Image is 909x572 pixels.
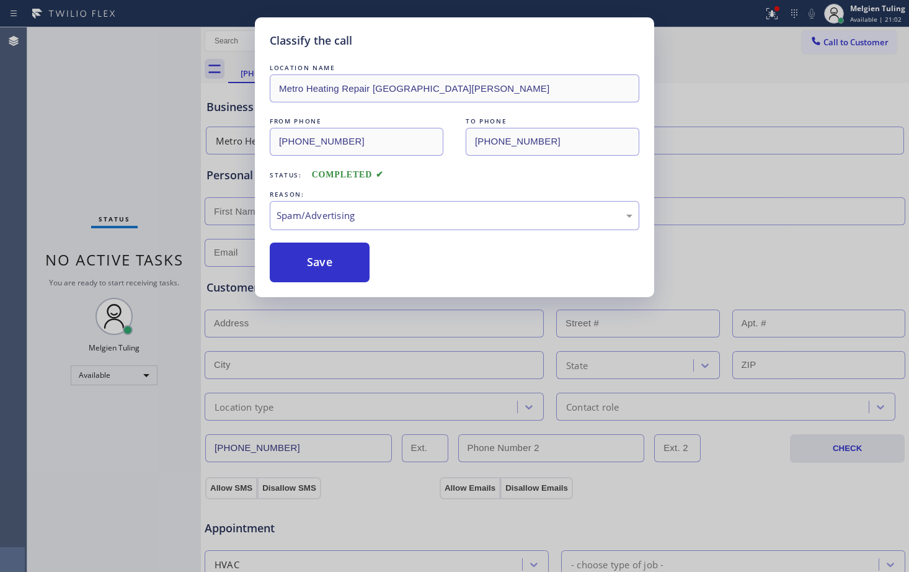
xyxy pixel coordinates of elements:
[270,243,370,282] button: Save
[270,171,302,179] span: Status:
[270,128,443,156] input: From phone
[270,61,639,74] div: LOCATION NAME
[270,188,639,201] div: REASON:
[312,170,384,179] span: COMPLETED
[270,115,443,128] div: FROM PHONE
[277,208,632,223] div: Spam/Advertising
[270,32,352,49] h5: Classify the call
[466,128,639,156] input: To phone
[466,115,639,128] div: TO PHONE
